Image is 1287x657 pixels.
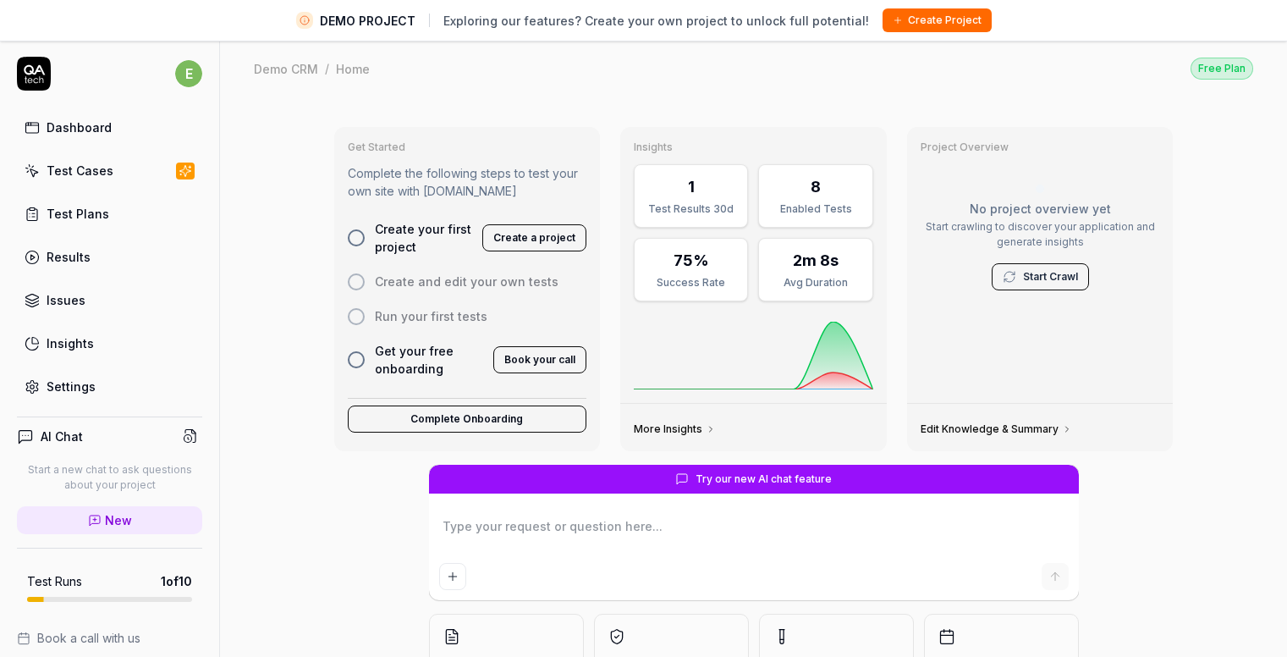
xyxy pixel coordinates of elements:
[921,219,1160,250] p: Start crawling to discover your application and generate insights
[769,275,861,290] div: Avg Duration
[375,342,484,378] span: Get your free onboarding
[883,8,992,32] button: Create Project
[47,378,96,395] div: Settings
[1023,269,1078,284] a: Start Crawl
[320,12,415,30] span: DEMO PROJECT
[375,273,558,290] span: Create and edit your own tests
[41,428,83,445] h4: AI Chat
[37,629,140,647] span: Book a call with us
[696,472,832,487] span: Try our new AI chat feature
[47,248,91,266] div: Results
[17,240,202,273] a: Results
[921,200,1160,218] p: No project overview yet
[493,350,586,367] a: Book your call
[47,334,94,352] div: Insights
[482,228,586,245] a: Create a project
[254,60,318,77] div: Demo CRM
[348,164,587,200] p: Complete the following steps to test your own site with [DOMAIN_NAME]
[1191,58,1253,80] div: Free Plan
[688,175,695,198] div: 1
[17,370,202,403] a: Settings
[921,422,1072,436] a: Edit Knowledge & Summary
[47,162,113,179] div: Test Cases
[674,249,709,272] div: 75%
[443,12,869,30] span: Exploring our features? Create your own project to unlock full potential!
[175,57,202,91] button: e
[17,327,202,360] a: Insights
[634,422,716,436] a: More Insights
[634,141,873,154] h3: Insights
[105,511,132,529] span: New
[645,202,737,217] div: Test Results 30d
[17,284,202,317] a: Issues
[17,506,202,534] a: New
[348,406,587,433] button: Complete Onboarding
[47,119,112,136] div: Dashboard
[493,346,586,373] button: Book your call
[47,205,109,223] div: Test Plans
[921,141,1160,154] h3: Project Overview
[348,141,587,154] h3: Get Started
[645,275,737,290] div: Success Rate
[17,462,202,493] p: Start a new chat to ask questions about your project
[17,111,202,144] a: Dashboard
[439,563,466,590] button: Add attachment
[482,224,586,251] button: Create a project
[47,291,85,309] div: Issues
[336,60,370,77] div: Home
[375,220,473,256] span: Create your first project
[17,197,202,230] a: Test Plans
[161,572,192,590] span: 1 of 10
[17,629,202,647] a: Book a call with us
[27,574,82,589] h5: Test Runs
[325,60,329,77] div: /
[175,60,202,87] span: e
[17,154,202,187] a: Test Cases
[769,202,861,217] div: Enabled Tests
[793,249,839,272] div: 2m 8s
[811,175,821,198] div: 8
[1191,57,1253,80] button: Free Plan
[375,307,487,325] span: Run your first tests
